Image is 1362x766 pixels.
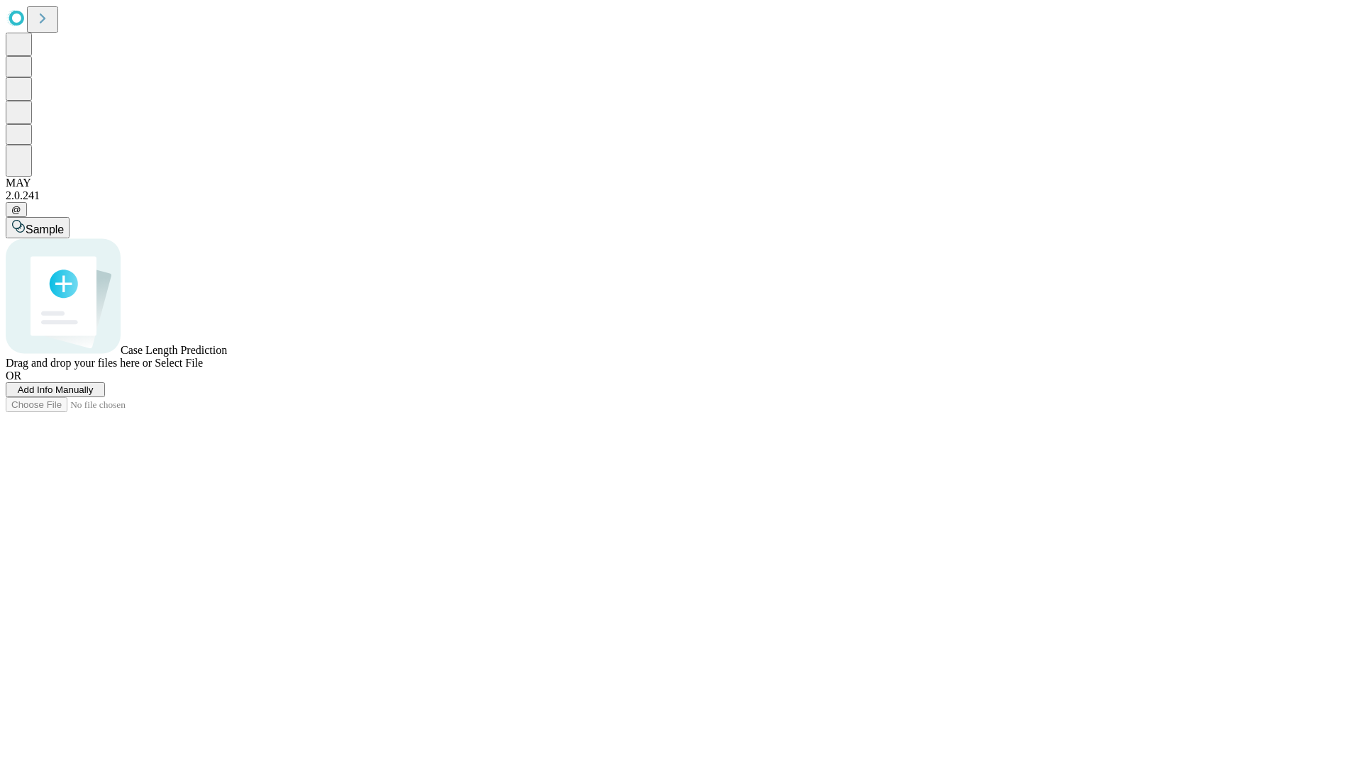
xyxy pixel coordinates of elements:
span: Case Length Prediction [121,344,227,356]
span: @ [11,204,21,215]
span: Select File [155,357,203,369]
div: MAY [6,177,1356,189]
span: Sample [26,223,64,235]
span: Add Info Manually [18,384,94,395]
span: Drag and drop your files here or [6,357,152,369]
button: Add Info Manually [6,382,105,397]
span: OR [6,370,21,382]
button: @ [6,202,27,217]
button: Sample [6,217,70,238]
div: 2.0.241 [6,189,1356,202]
